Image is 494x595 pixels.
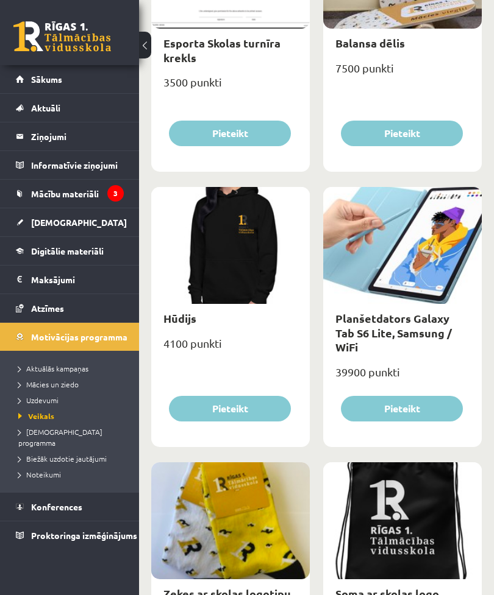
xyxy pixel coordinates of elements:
a: Esporta Skolas turnīra krekls [163,36,281,64]
button: Pieteikt [341,121,463,146]
button: Pieteikt [169,396,291,421]
a: Atzīmes [16,294,124,322]
span: Motivācijas programma [31,331,127,342]
a: Informatīvie ziņojumi3 [16,151,124,179]
button: Pieteikt [169,121,291,146]
span: [DEMOGRAPHIC_DATA] programma [18,427,102,448]
span: Biežāk uzdotie jautājumi [18,454,107,463]
span: Sākums [31,74,62,85]
a: Uzdevumi [18,395,127,406]
a: Mācību materiāli [16,180,124,208]
a: Konferences [16,493,124,521]
legend: Maksājumi [31,266,124,294]
span: Konferences [31,501,82,512]
legend: Ziņojumi [31,122,124,150]
a: Motivācijas programma [16,323,124,351]
a: [DEMOGRAPHIC_DATA] programma [18,426,127,448]
span: [DEMOGRAPHIC_DATA] [31,217,127,228]
a: Hūdijs [163,311,196,325]
div: 39900 punkti [323,362,482,392]
a: Veikals [18,410,127,421]
div: 4100 punkti [151,333,310,364]
span: Digitālie materiāli [31,245,104,256]
a: Sākums [16,65,124,93]
span: Mācību materiāli [31,188,99,199]
span: Mācies un ziedo [18,379,79,389]
a: Digitālie materiāli [16,237,124,265]
span: Aktuālās kampaņas [18,364,88,373]
legend: Informatīvie ziņojumi [31,151,124,179]
i: 3 [107,185,124,202]
span: Proktoringa izmēģinājums [31,530,137,541]
span: Atzīmes [31,303,64,314]
a: Balansa dēlis [335,36,405,50]
span: Veikals [18,411,54,421]
span: Uzdevumi [18,395,59,405]
a: Proktoringa izmēģinājums [16,521,124,549]
a: Biežāk uzdotie jautājumi [18,453,127,464]
a: Planšetdators Galaxy Tab S6 Lite, Samsung / WiFi [335,311,452,354]
span: Aktuāli [31,102,60,113]
div: 3500 punkti [151,72,310,102]
a: Aktuālās kampaņas [18,363,127,374]
button: Pieteikt [341,396,463,421]
a: Aktuāli [16,94,124,122]
a: [DEMOGRAPHIC_DATA] [16,208,124,236]
div: 7500 punkti [323,58,482,88]
span: Noteikumi [18,470,61,479]
a: Noteikumi [18,469,127,480]
a: Maksājumi [16,266,124,294]
a: Ziņojumi [16,122,124,150]
a: Rīgas 1. Tālmācības vidusskola [13,21,111,52]
a: Mācies un ziedo [18,379,127,390]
